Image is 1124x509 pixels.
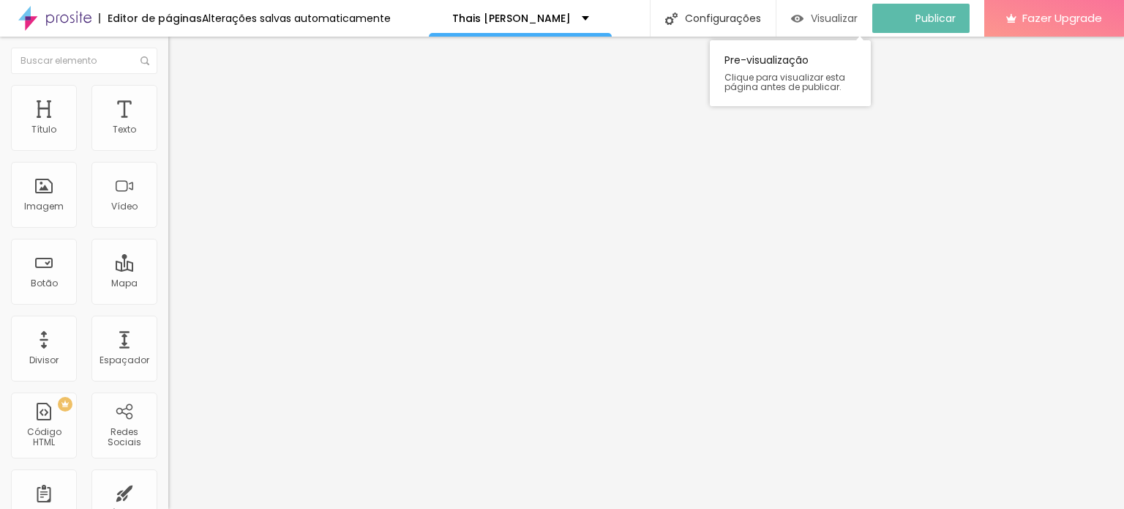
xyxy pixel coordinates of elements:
[872,4,970,33] button: Publicar
[724,73,856,92] span: Clique para visualizar esta página antes de publicar.
[31,278,58,289] div: Botão
[111,278,138,289] div: Mapa
[452,13,571,23] p: Thais [PERSON_NAME]
[31,125,56,135] div: Título
[29,355,59,365] div: Divisor
[11,48,157,74] input: Buscar elemento
[665,12,678,25] img: Icone
[791,12,803,25] img: view-1.svg
[24,201,64,212] div: Imagem
[710,40,871,106] div: Pre-visualização
[776,4,872,33] button: Visualizar
[168,37,1124,509] iframe: Editor
[15,427,72,448] div: Código HTML
[811,12,858,24] span: Visualizar
[202,13,391,23] div: Alterações salvas automaticamente
[95,427,153,448] div: Redes Sociais
[111,201,138,212] div: Vídeo
[113,125,136,135] div: Texto
[100,355,149,365] div: Espaçador
[915,12,956,24] span: Publicar
[140,56,149,65] img: Icone
[1022,12,1102,24] span: Fazer Upgrade
[99,13,202,23] div: Editor de páginas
